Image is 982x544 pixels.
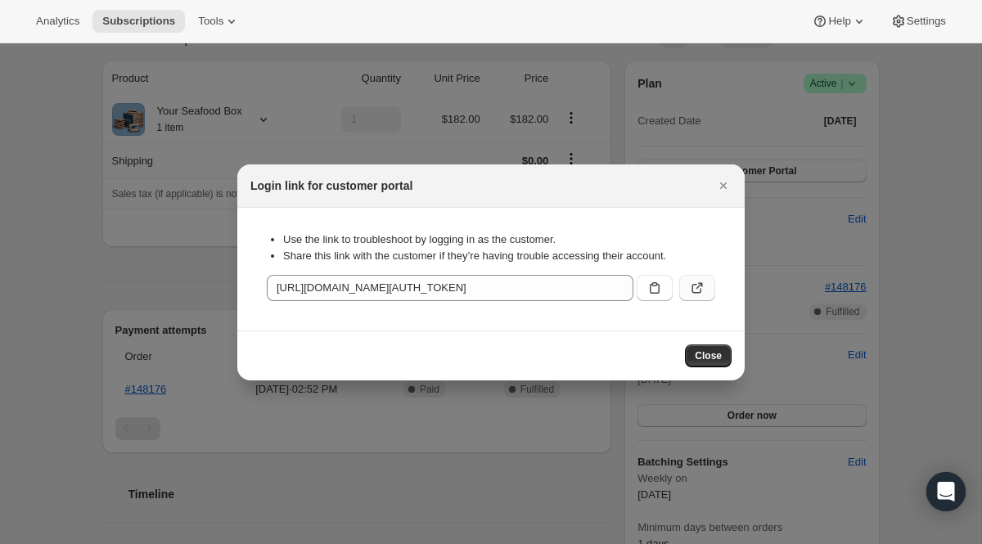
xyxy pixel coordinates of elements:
h2: Login link for customer portal [250,178,412,194]
span: Subscriptions [102,15,175,28]
button: Tools [188,10,250,33]
span: Close [695,349,722,362]
button: Subscriptions [92,10,185,33]
button: Close [685,344,732,367]
button: Analytics [26,10,89,33]
span: Analytics [36,15,79,28]
button: Close [712,174,735,197]
button: Settings [881,10,956,33]
span: Settings [907,15,946,28]
li: Share this link with the customer if they’re having trouble accessing their account. [283,248,715,264]
div: Open Intercom Messenger [926,472,966,511]
span: Tools [198,15,223,28]
li: Use the link to troubleshoot by logging in as the customer. [283,232,715,248]
span: Help [828,15,850,28]
button: Help [802,10,876,33]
